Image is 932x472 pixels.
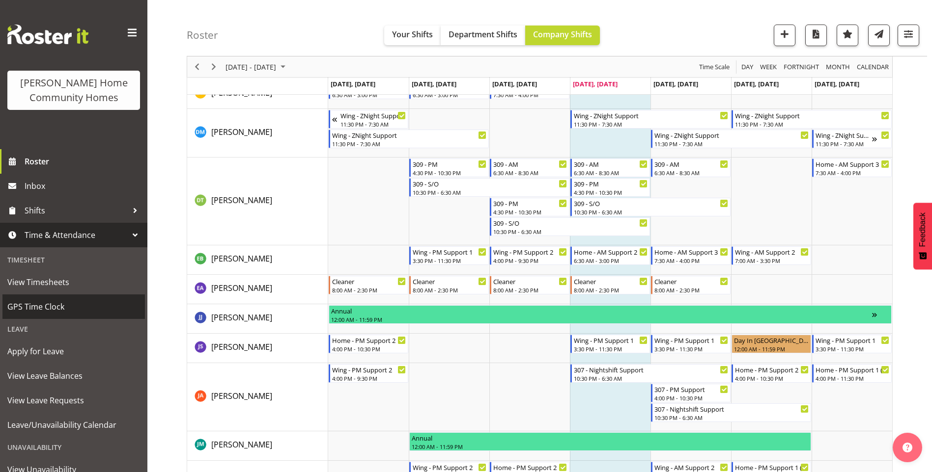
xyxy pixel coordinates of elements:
div: Wing - ZNight Support [735,110,889,120]
div: Unavailability [2,437,145,457]
div: Home - AM Support 3 [654,247,728,257]
button: Your Shifts [384,26,441,45]
div: 309 - AM [493,159,567,169]
span: [PERSON_NAME] [211,439,272,450]
span: [DATE], [DATE] [573,79,618,88]
div: 4:00 PM - 10:30 PM [735,374,809,382]
td: Janen Jamodiong resource [187,304,328,334]
div: Janeth Sison"s event - Wing - PM Support 1 Begin From Sunday, September 7, 2025 at 3:30:00 PM GMT... [812,335,892,353]
div: Cleaner [574,276,648,286]
div: Janen Jamodiong"s event - Annual Begin From Monday, September 1, 2025 at 12:00:00 AM GMT+12:00 En... [329,305,892,324]
div: Dipika Thapa"s event - 309 - S/O Begin From Wednesday, September 3, 2025 at 10:30:00 PM GMT+12:00... [490,217,650,236]
div: Emily-Jayne Ashton"s event - Cleaner Begin From Tuesday, September 2, 2025 at 8:00:00 AM GMT+12:0... [409,276,489,294]
a: [PERSON_NAME] [211,390,272,402]
div: Home - PM Support 1 (Sat/Sun) [735,462,809,472]
span: [DATE], [DATE] [815,79,859,88]
td: Johanna Molina resource [187,431,328,461]
div: 4:00 PM - 10:30 PM [654,394,728,402]
div: Home - PM Support 2 [735,365,809,374]
div: Wing - AM Support 2 [654,462,728,472]
div: 12:00 AM - 11:59 PM [412,443,809,450]
span: Time Scale [698,61,731,73]
div: Janeth Sison"s event - Wing - PM Support 1 Begin From Thursday, September 4, 2025 at 3:30:00 PM G... [570,335,650,353]
div: Cleaner [413,276,486,286]
div: 3:30 PM - 11:30 PM [574,345,648,353]
div: Dipika Thapa"s event - 309 - S/O Begin From Tuesday, September 2, 2025 at 10:30:00 PM GMT+12:00 E... [409,178,569,197]
div: Dipika Thapa"s event - 309 - AM Begin From Friday, September 5, 2025 at 6:30:00 AM GMT+12:00 Ends... [651,158,731,177]
div: 307 - Nightshift Support [654,404,809,414]
div: Wing - PM Support 1 [413,247,486,257]
div: 4:00 PM - 10:30 PM [332,345,406,353]
span: [DATE], [DATE] [653,79,698,88]
td: Emily-Jayne Ashton resource [187,275,328,304]
button: September 01 - 07, 2025 [224,61,290,73]
div: Wing - ZNight Support [340,110,406,120]
span: [DATE], [DATE] [412,79,456,88]
td: Daniel Marticio resource [187,109,328,157]
div: 309 - AM [574,159,648,169]
span: [PERSON_NAME] [211,312,272,323]
td: Jess Aracan resource [187,363,328,431]
img: help-xxl-2.png [903,443,912,452]
span: Apply for Leave [7,344,140,359]
div: Annual [412,433,809,443]
div: 6:30 AM - 3:00 PM [574,257,648,264]
a: [PERSON_NAME] [211,312,272,323]
a: View Leave Requests [2,388,145,413]
div: 4:30 PM - 10:30 PM [574,188,648,196]
span: [PERSON_NAME] [211,391,272,401]
div: 3:30 PM - 11:30 PM [816,345,889,353]
a: Apply for Leave [2,339,145,364]
div: Jess Aracan"s event - Home - PM Support 1 (Sat/Sun) Begin From Sunday, September 7, 2025 at 4:00:... [812,364,892,383]
div: Jess Aracan"s event - Wing - PM Support 2 Begin From Monday, September 1, 2025 at 4:00:00 PM GMT+... [329,364,408,383]
div: Daniel Marticio"s event - Wing - ZNight Support Begin From Saturday, September 6, 2025 at 11:30:0... [732,110,892,129]
div: 4:00 PM - 9:30 PM [332,374,406,382]
span: GPS Time Clock [7,299,140,314]
div: 10:30 PM - 6:30 AM [574,374,728,382]
button: Timeline Month [824,61,852,73]
div: 309 - PM [493,198,567,208]
div: Wing - PM Support 1 [574,335,648,345]
div: 7:30 AM - 4:00 PM [816,169,889,177]
div: Eloise Bailey"s event - Wing - PM Support 2 Begin From Wednesday, September 3, 2025 at 4:00:00 PM... [490,246,569,265]
div: 309 - AM [654,159,728,169]
div: Day In [GEOGRAPHIC_DATA] [734,335,809,345]
div: Wing - PM Support 1 [816,335,889,345]
span: Inbox [25,179,142,193]
div: 6:30 AM - 8:30 AM [654,169,728,177]
div: Jess Aracan"s event - 307 - Nightshift Support Begin From Thursday, September 4, 2025 at 10:30:00... [570,364,731,383]
a: [PERSON_NAME] [211,194,272,206]
img: Rosterit website logo [7,25,88,44]
span: [PERSON_NAME] [211,341,272,352]
div: Dipika Thapa"s event - 309 - AM Begin From Thursday, September 4, 2025 at 6:30:00 AM GMT+12:00 En... [570,158,650,177]
div: Home - PM Support 2 [493,462,567,472]
div: Janeth Sison"s event - Home - PM Support 2 Begin From Monday, September 1, 2025 at 4:00:00 PM GMT... [329,335,408,353]
span: View Timesheets [7,275,140,289]
div: Jess Aracan"s event - 307 - Nightshift Support Begin From Friday, September 5, 2025 at 10:30:00 P... [651,403,811,422]
div: Timesheet [2,250,145,270]
div: Dipika Thapa"s event - 309 - PM Begin From Thursday, September 4, 2025 at 4:30:00 PM GMT+12:00 En... [570,178,650,197]
a: [PERSON_NAME] [211,439,272,450]
div: 11:30 PM - 7:30 AM [332,140,486,148]
span: Shifts [25,203,128,218]
div: 8:00 AM - 2:30 PM [413,286,486,294]
button: Department Shifts [441,26,525,45]
span: [PERSON_NAME] [211,127,272,137]
div: Dipika Thapa"s event - 309 - PM Begin From Tuesday, September 2, 2025 at 4:30:00 PM GMT+12:00 End... [409,158,489,177]
span: Day [740,61,754,73]
div: Wing - PM Support 2 [413,462,486,472]
div: 4:00 PM - 11:30 PM [816,374,889,382]
div: Emily-Jayne Ashton"s event - Cleaner Begin From Monday, September 1, 2025 at 8:00:00 AM GMT+12:00... [329,276,408,294]
div: 6:30 AM - 8:30 AM [574,169,648,177]
div: Daniel Marticio"s event - Wing - ZNight Support Begin From Monday, September 1, 2025 at 11:30:00 ... [329,130,489,148]
button: Previous [191,61,204,73]
div: Emily-Jayne Ashton"s event - Cleaner Begin From Wednesday, September 3, 2025 at 8:00:00 AM GMT+12... [490,276,569,294]
button: Download a PDF of the roster according to the set date range. [805,25,827,46]
div: Eloise Bailey"s event - Home - AM Support 2 Begin From Thursday, September 4, 2025 at 6:30:00 AM ... [570,246,650,265]
div: 8:00 AM - 2:30 PM [332,286,406,294]
div: 7:30 AM - 4:00 PM [654,257,728,264]
div: 10:30 PM - 6:30 AM [654,414,809,421]
div: Wing - ZNight Support [654,130,809,140]
button: Fortnight [782,61,821,73]
div: Johanna Molina"s event - Annual Begin From Tuesday, September 2, 2025 at 12:00:00 AM GMT+12:00 En... [409,432,811,451]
